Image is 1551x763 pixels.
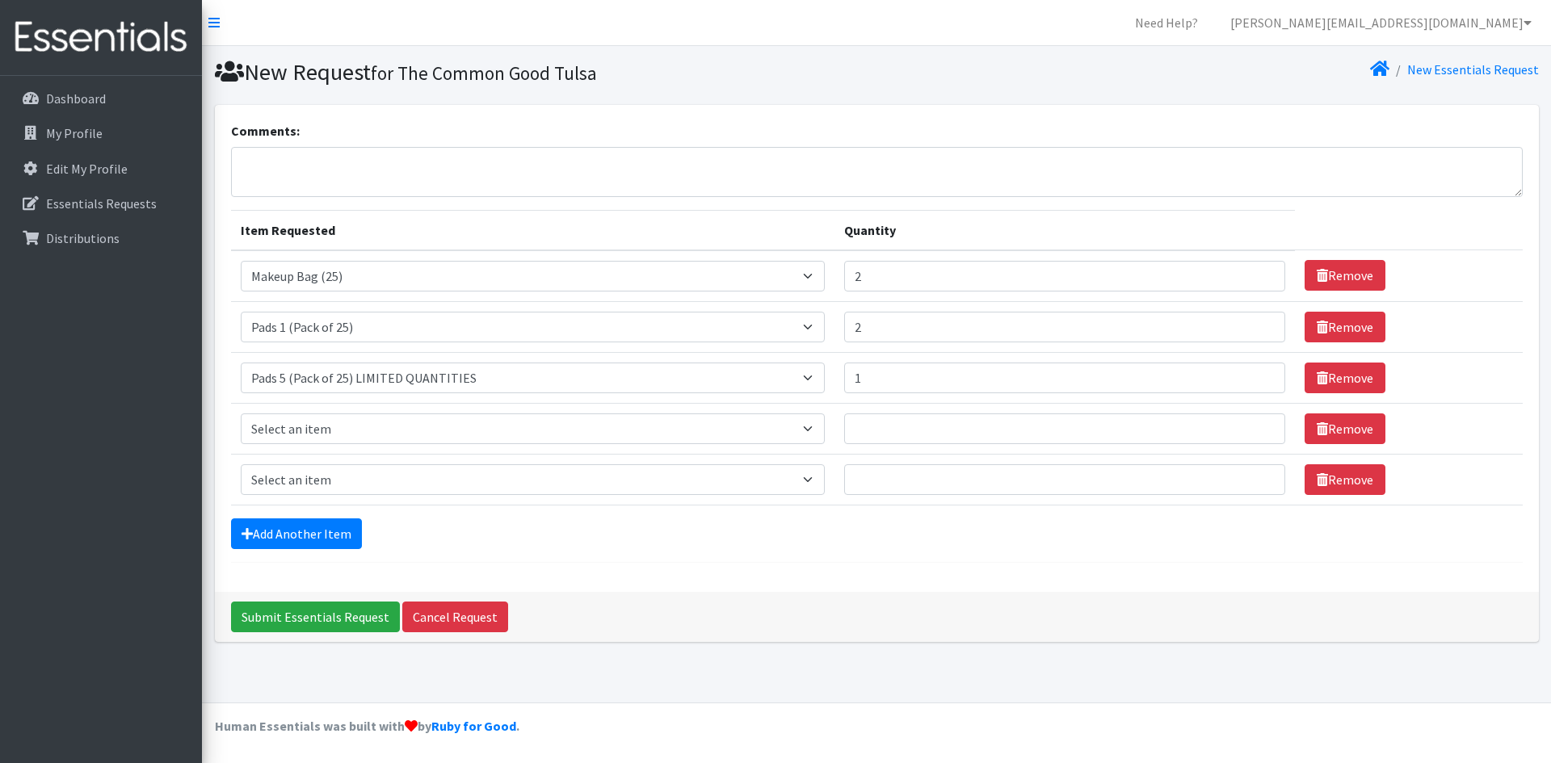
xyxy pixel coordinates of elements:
a: Add Another Item [231,518,362,549]
small: for The Common Good Tulsa [371,61,597,85]
p: Essentials Requests [46,195,157,212]
p: Dashboard [46,90,106,107]
a: Distributions [6,222,195,254]
a: [PERSON_NAME][EMAIL_ADDRESS][DOMAIN_NAME] [1217,6,1545,39]
a: Remove [1305,464,1385,495]
a: Need Help? [1122,6,1211,39]
a: Dashboard [6,82,195,115]
a: Remove [1305,413,1385,444]
a: New Essentials Request [1407,61,1539,78]
a: Remove [1305,363,1385,393]
a: Remove [1305,260,1385,291]
h1: New Request [215,58,871,86]
label: Comments: [231,121,300,140]
a: Ruby for Good [431,718,516,734]
a: Essentials Requests [6,187,195,220]
a: Edit My Profile [6,153,195,185]
strong: Human Essentials was built with by . [215,718,519,734]
img: HumanEssentials [6,10,195,65]
th: Item Requested [231,210,834,250]
a: My Profile [6,117,195,149]
p: My Profile [46,125,103,141]
th: Quantity [834,210,1295,250]
a: Cancel Request [402,602,508,632]
input: Submit Essentials Request [231,602,400,632]
p: Edit My Profile [46,161,128,177]
p: Distributions [46,230,120,246]
a: Remove [1305,312,1385,342]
